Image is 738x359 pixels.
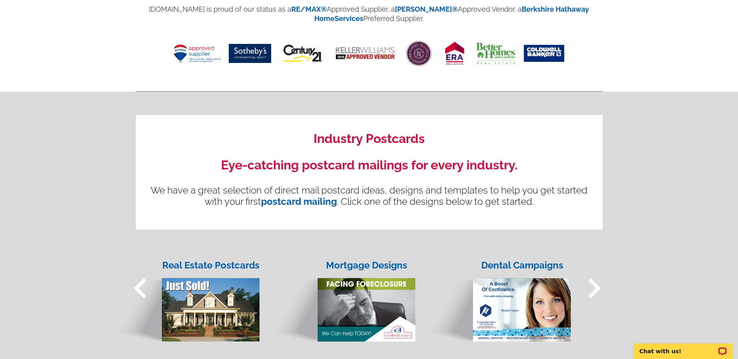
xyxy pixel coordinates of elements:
img: era real estate [441,40,468,68]
img: mortgage.png [268,263,416,343]
div: Dental Campaigns [473,258,572,272]
div: Real Estate Postcards [161,258,261,272]
a: Real Estate Postcards [109,249,264,342]
a: Mortgage Designs [264,249,420,343]
h2: Industry Postcards [147,131,591,146]
img: remax [173,44,221,63]
p: We have a great selection of direct mail postcard ideas, designs and templates to help you get st... [147,185,591,207]
img: <BHHS></BHHS> [404,39,433,68]
img: century-21 [279,41,327,66]
h2: Eye-catching postcard mailings for every industry. [147,158,591,173]
img: postcard-1.png [112,263,260,342]
p: [DOMAIN_NAME] is proud of our status as a Approved Supplier, a Approved Vendor, a Preferred Suppl... [136,5,603,23]
span: keyboard_arrow_right [574,268,614,308]
img: keller [335,46,396,61]
img: sothebys [229,44,271,63]
a: postcard mailing [261,196,337,207]
iframe: LiveChat chat widget [629,335,738,359]
a: RE/MAX® [291,5,327,13]
img: dental.png [423,263,571,343]
span: keyboard_arrow_left [120,268,161,308]
div: Mortgage Designs [317,258,416,272]
a: [PERSON_NAME]® [395,5,458,13]
a: Dental Campaigns [420,249,575,343]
